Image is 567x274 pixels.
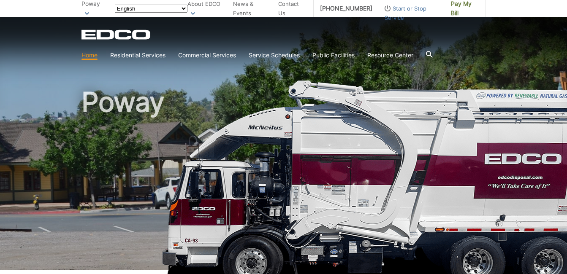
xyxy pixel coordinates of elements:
select: Select a language [115,5,187,13]
a: Resource Center [367,51,413,60]
a: Commercial Services [178,51,236,60]
a: Service Schedules [249,51,300,60]
a: Public Facilities [312,51,355,60]
a: Home [81,51,98,60]
a: Residential Services [110,51,165,60]
a: EDCD logo. Return to the homepage. [81,30,152,40]
h1: Poway [81,89,486,274]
